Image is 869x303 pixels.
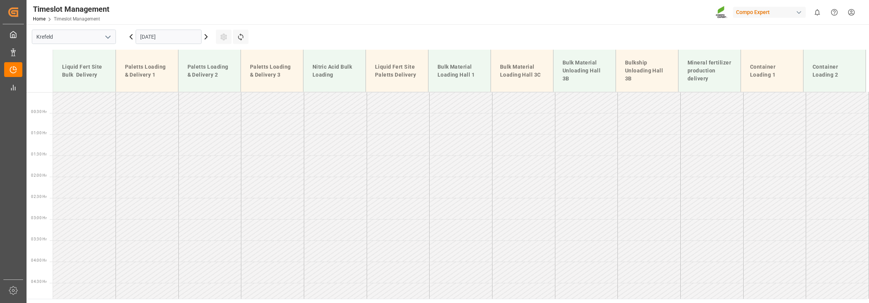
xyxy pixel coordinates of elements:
[33,16,45,22] a: Home
[31,173,47,177] span: 02:00 Hr
[309,60,359,82] div: Nitric Acid Bulk Loading
[59,60,109,82] div: Liquid Fert Site Bulk Delivery
[184,60,234,82] div: Paletts Loading & Delivery 2
[622,56,672,86] div: Bulkship Unloading Hall 3B
[809,4,826,21] button: show 0 new notifications
[31,131,47,135] span: 01:00 Hr
[497,60,547,82] div: Bulk Material Loading Hall 3C
[31,195,47,199] span: 02:30 Hr
[716,6,728,19] img: Screenshot%202023-09-29%20at%2010.02.21.png_1712312052.png
[136,30,202,44] input: DD.MM.YYYY
[810,60,860,82] div: Container Loading 2
[733,7,806,18] div: Compo Expert
[434,60,485,82] div: Bulk Material Loading Hall 1
[685,56,735,86] div: Mineral fertilizer production delivery
[826,4,843,21] button: Help Center
[733,5,809,19] button: Compo Expert
[560,56,610,86] div: Bulk Material Unloading Hall 3B
[31,216,47,220] span: 03:00 Hr
[31,258,47,262] span: 04:00 Hr
[372,60,422,82] div: Liquid Fert Site Paletts Delivery
[31,110,47,114] span: 00:30 Hr
[247,60,297,82] div: Paletts Loading & Delivery 3
[747,60,797,82] div: Container Loading 1
[31,152,47,156] span: 01:30 Hr
[33,3,109,15] div: Timeslot Management
[31,279,47,284] span: 04:30 Hr
[122,60,172,82] div: Paletts Loading & Delivery 1
[31,237,47,241] span: 03:30 Hr
[102,31,113,43] button: open menu
[32,30,116,44] input: Type to search/select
